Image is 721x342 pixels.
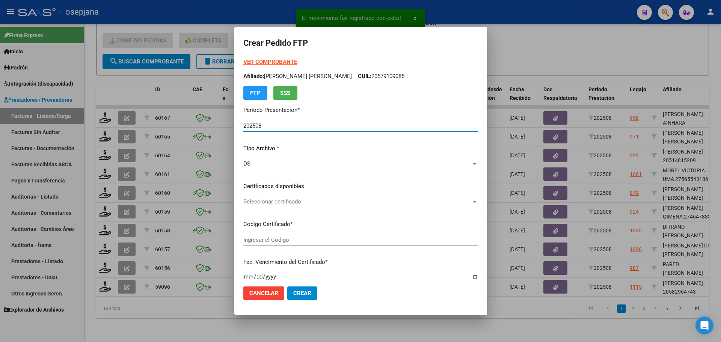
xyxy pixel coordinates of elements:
p: Periodo Presentacion [243,106,478,115]
span: DS [243,160,250,167]
button: Crear [287,286,317,300]
p: Fec. Vencimiento del Certificado [243,258,478,267]
p: Codigo Certificado [243,220,478,229]
p: Tipo Archivo * [243,144,478,153]
h2: Crear Pedido FTP [243,36,478,50]
span: Cancelar [249,290,278,297]
span: CUIL: [358,73,371,80]
a: VER COMPROBANTE [243,59,297,65]
span: Seleccionar certificado [243,198,471,205]
span: SSS [280,90,290,96]
span: Afiliado: [243,73,264,80]
button: Cancelar [243,286,284,300]
p: Certificados disponibles [243,182,478,191]
button: FTP [243,86,267,100]
div: Open Intercom Messenger [695,316,713,334]
button: SSS [273,86,297,100]
span: FTP [250,90,260,96]
p: [PERSON_NAME] [PERSON_NAME] 20579109085 [243,72,478,81]
span: Crear [293,290,311,297]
